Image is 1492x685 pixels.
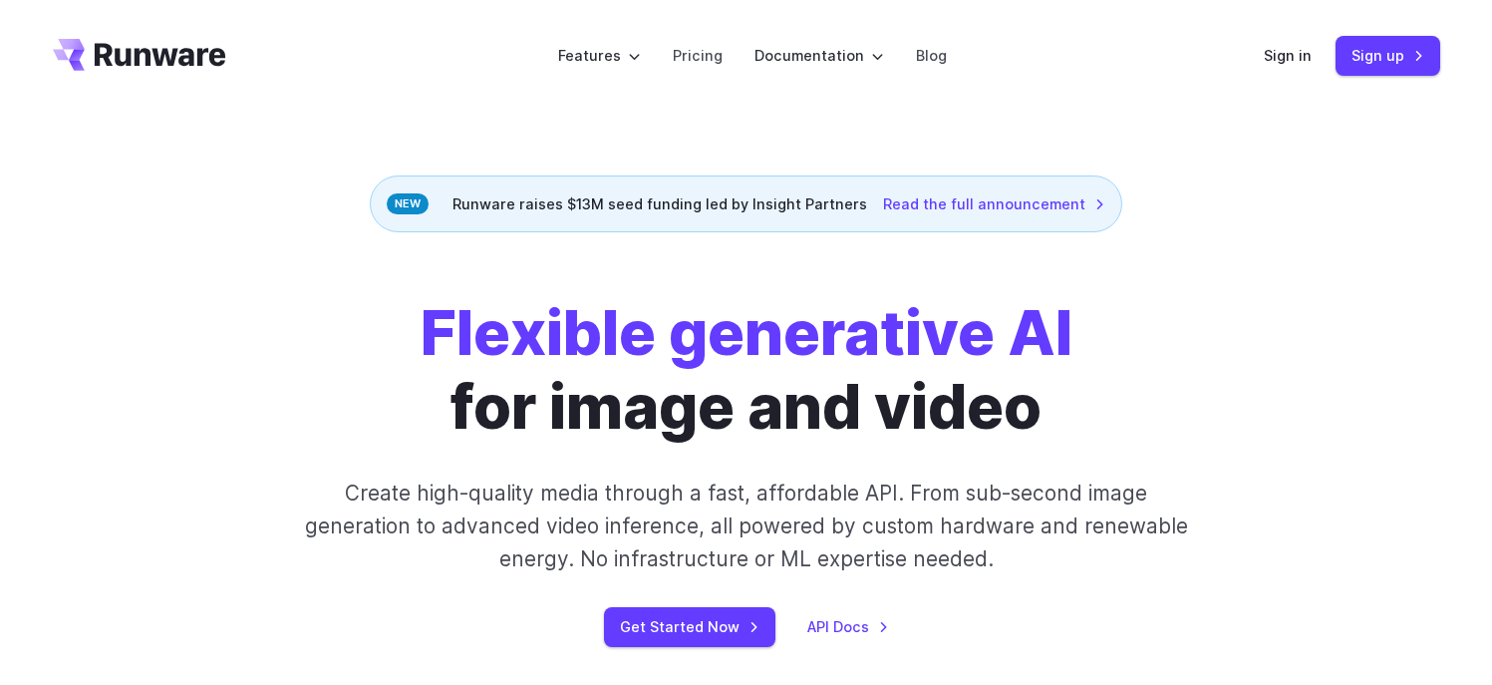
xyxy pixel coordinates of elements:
[302,477,1190,576] p: Create high-quality media through a fast, affordable API. From sub-second image generation to adv...
[53,39,226,71] a: Go to /
[558,44,641,67] label: Features
[754,44,884,67] label: Documentation
[673,44,723,67] a: Pricing
[883,192,1105,215] a: Read the full announcement
[1264,44,1312,67] a: Sign in
[807,615,889,638] a: API Docs
[916,44,947,67] a: Blog
[421,295,1072,370] strong: Flexible generative AI
[421,296,1072,445] h1: for image and video
[370,175,1122,232] div: Runware raises $13M seed funding led by Insight Partners
[1336,36,1440,75] a: Sign up
[604,607,775,646] a: Get Started Now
